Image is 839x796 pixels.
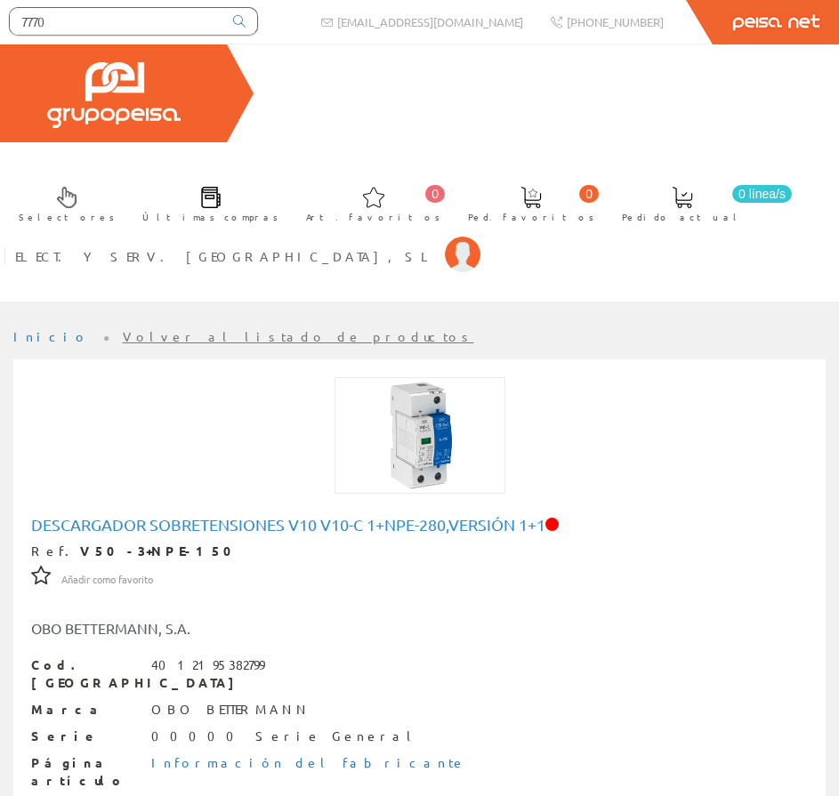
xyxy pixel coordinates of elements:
[425,185,445,203] span: 0
[80,543,244,559] strong: V50-3+NPE-150
[337,14,523,29] span: [EMAIL_ADDRESS][DOMAIN_NAME]
[622,208,743,226] span: Pedido actual
[151,656,264,674] div: 4012195382799
[15,233,480,250] a: ELECT. Y SERV. [GEOGRAPHIC_DATA], SL
[18,618,821,639] div: OBO BETTERMANN, S.A.
[151,728,418,745] div: 00000 Serie General
[31,754,138,790] span: Página artículo
[31,516,808,534] h1: Descargador sobretensiones V10 V10-C 1+NPE-280,versión 1+1
[125,172,287,233] a: Últimas compras
[61,573,153,587] span: Añadir como favorito
[31,728,138,745] span: Serie
[31,701,138,719] span: Marca
[61,570,153,586] a: Añadir como favorito
[732,185,792,203] span: 0 línea/s
[567,14,664,29] span: [PHONE_NUMBER]
[142,208,278,226] span: Últimas compras
[123,328,474,344] a: Volver al listado de productos
[579,185,599,203] span: 0
[31,543,808,560] div: Ref.
[468,208,594,226] span: Ped. favoritos
[47,62,181,128] img: Grupo Peisa
[15,247,436,265] span: ELECT. Y SERV. [GEOGRAPHIC_DATA], SL
[151,701,311,719] div: OBO BETTERMANN
[151,754,466,770] a: Información del fabricante
[306,208,440,226] span: Art. favoritos
[31,656,138,692] span: Cod. [GEOGRAPHIC_DATA]
[13,328,89,344] a: Inicio
[604,172,796,233] a: 0 línea/s Pedido actual
[19,208,115,226] span: Selectores
[10,8,222,35] input: Buscar...
[335,377,505,494] img: Foto artículo Descargador sobretensiones V10 V10-C 1+NPE-280,versión 1+1 (192x131.072)
[1,172,124,233] a: Selectores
